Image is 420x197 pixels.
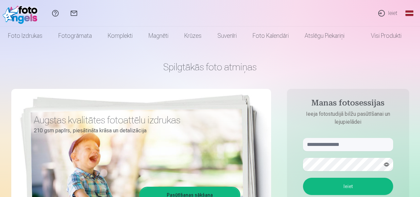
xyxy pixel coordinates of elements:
p: Ieeja fotostudijā bilžu pasūtīšanai un lejupielādei [296,110,400,126]
h3: Augstas kvalitātes fotoattēlu izdrukas [34,114,235,126]
h1: Spilgtākās foto atmiņas [11,61,409,73]
button: Ieiet [303,178,393,195]
img: /fa1 [3,3,41,24]
a: Atslēgu piekariņi [297,27,352,45]
a: Visi produkti [352,27,409,45]
h4: Manas fotosessijas [296,98,400,110]
a: Suvenīri [210,27,245,45]
a: Fotogrāmata [50,27,100,45]
a: Foto kalendāri [245,27,297,45]
p: 210 gsm papīrs, piesātināta krāsa un detalizācija [34,126,235,135]
a: Komplekti [100,27,141,45]
a: Magnēti [141,27,176,45]
a: Krūzes [176,27,210,45]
